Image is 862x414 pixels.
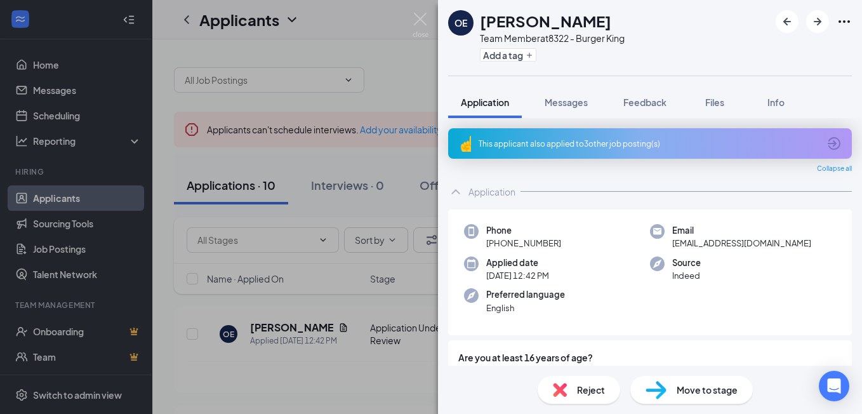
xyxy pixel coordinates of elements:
span: Indeed [672,269,701,282]
span: Move to stage [677,383,738,397]
span: Feedback [623,97,666,108]
span: Are you at least 16 years of age? [458,351,842,364]
div: This applicant also applied to 3 other job posting(s) [479,138,819,149]
svg: ArrowLeftNew [779,14,795,29]
div: OE [454,17,467,29]
span: Reject [577,383,605,397]
div: Application [468,185,515,198]
svg: ArrowRight [810,14,825,29]
span: Email [672,224,811,237]
span: Messages [545,97,588,108]
span: Application [461,97,509,108]
h1: [PERSON_NAME] [480,10,611,32]
span: [EMAIL_ADDRESS][DOMAIN_NAME] [672,237,811,250]
svg: Plus [526,51,533,59]
span: Collapse all [817,164,852,174]
button: ArrowRight [806,10,829,33]
span: English [486,302,565,314]
div: Team Member at 8322 - Burger King [480,32,625,44]
svg: ArrowCircle [826,136,842,151]
button: PlusAdd a tag [480,48,536,62]
div: Open Intercom Messenger [819,371,849,401]
span: Info [767,97,785,108]
span: Phone [486,224,561,237]
span: Source [672,257,701,269]
span: Files [705,97,724,108]
svg: ChevronUp [448,184,463,199]
svg: Ellipses [837,14,852,29]
span: [PHONE_NUMBER] [486,237,561,250]
span: Applied date [486,257,549,269]
span: [DATE] 12:42 PM [486,269,549,282]
span: Preferred language [486,288,565,301]
button: ArrowLeftNew [776,10,799,33]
